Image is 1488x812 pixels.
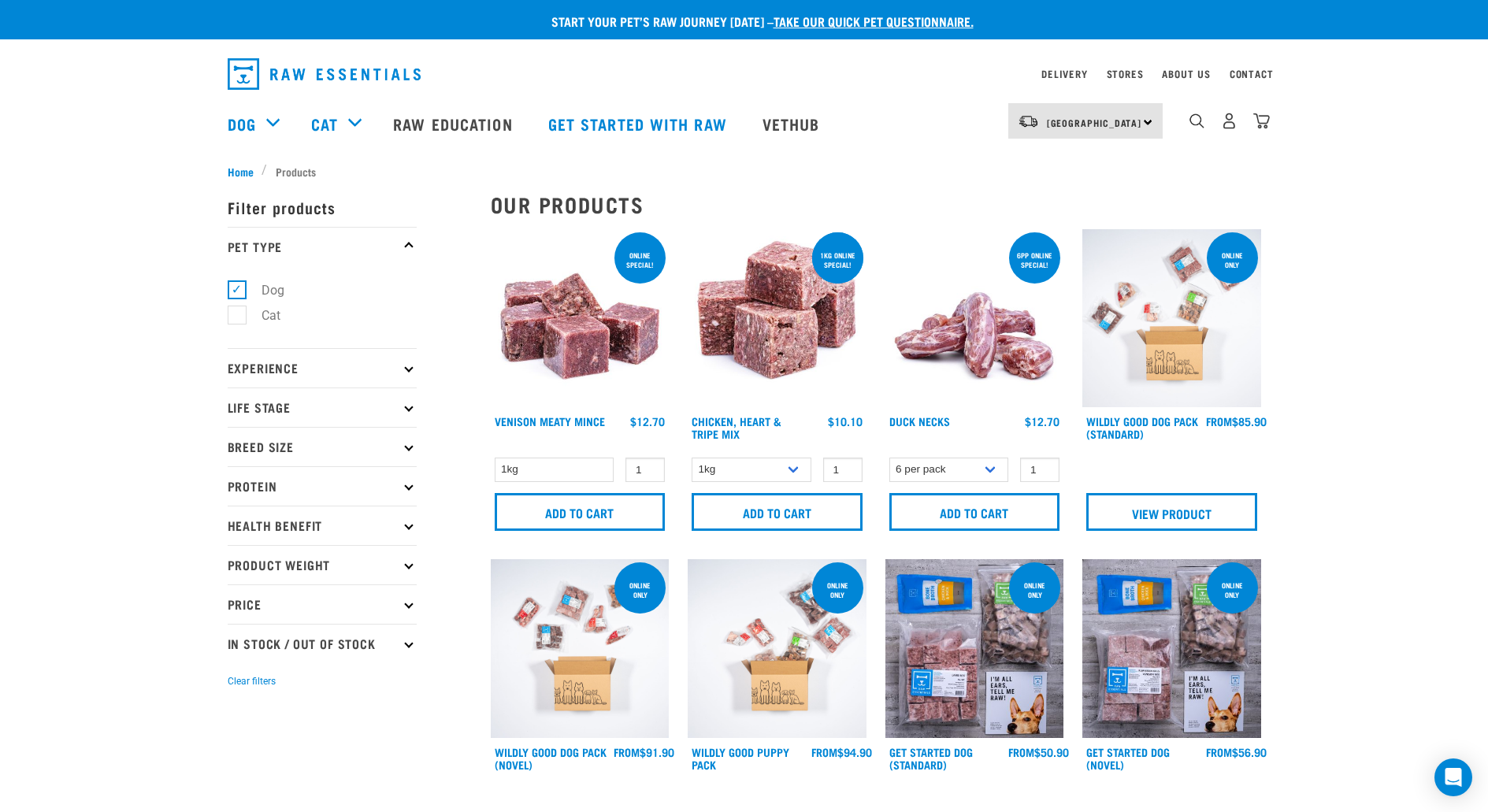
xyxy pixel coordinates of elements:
a: About Us [1162,71,1210,76]
input: 1 [625,458,665,482]
div: Online Only [614,573,666,606]
a: Get Started Dog (Standard) [889,749,973,767]
p: Protein [228,466,417,506]
input: 1 [1020,458,1059,482]
a: Wildly Good Puppy Pack [692,749,789,767]
div: $91.90 [614,746,674,758]
img: NSP Dog Novel Update [1082,559,1261,738]
span: Home [228,163,254,180]
img: Raw Essentials Logo [228,58,421,90]
div: online only [1207,573,1258,606]
span: FROM [811,749,837,755]
p: Filter products [228,187,417,227]
input: Add to cart [495,493,666,531]
div: Online Only [1207,243,1258,276]
img: home-icon@2x.png [1253,113,1270,129]
a: View Product [1086,493,1257,531]
div: 1kg online special! [812,243,863,276]
img: Puppy 0 2sec [688,559,866,738]
p: In Stock / Out Of Stock [228,624,417,663]
nav: dropdown navigation [215,52,1274,96]
a: Wildly Good Dog Pack (Novel) [495,749,607,767]
a: Venison Meaty Mince [495,418,605,424]
div: $50.90 [1008,746,1069,758]
p: Breed Size [228,427,417,466]
div: $10.10 [828,415,863,428]
a: Chicken, Heart & Tripe Mix [692,418,781,436]
p: Price [228,584,417,624]
a: Home [228,163,262,180]
input: Add to cart [692,493,863,531]
img: user.png [1221,113,1238,129]
a: Get Started Dog (Novel) [1086,749,1170,767]
p: Experience [228,348,417,387]
a: Duck Necks [889,418,950,424]
img: van-moving.png [1018,114,1039,128]
img: Pile Of Duck Necks For Pets [885,229,1064,408]
h2: Our Products [491,192,1261,217]
a: Get started with Raw [532,92,747,155]
div: online only [1009,573,1060,606]
img: 1062 Chicken Heart Tripe Mix 01 [688,229,866,408]
div: $12.70 [630,415,665,428]
img: Dog 0 2sec [1082,229,1261,408]
a: Dog [228,112,256,135]
a: Wildly Good Dog Pack (Standard) [1086,418,1198,436]
input: 1 [823,458,863,482]
div: Open Intercom Messenger [1434,758,1472,796]
a: Vethub [747,92,840,155]
span: FROM [1008,749,1034,755]
div: $94.90 [811,746,872,758]
p: Life Stage [228,387,417,427]
div: 6pp online special! [1009,243,1060,276]
p: Product Weight [228,545,417,584]
input: Add to cart [889,493,1060,531]
a: Contact [1230,71,1274,76]
div: $56.90 [1206,746,1267,758]
a: Raw Education [377,92,532,155]
img: 1117 Venison Meat Mince 01 [491,229,670,408]
div: $12.70 [1025,415,1059,428]
div: $85.90 [1206,415,1267,428]
div: ONLINE SPECIAL! [614,243,666,276]
img: home-icon-1@2x.png [1189,113,1204,128]
p: Health Benefit [228,506,417,545]
span: [GEOGRAPHIC_DATA] [1047,120,1142,125]
span: FROM [614,749,640,755]
img: NSP Dog Standard Update [885,559,1064,738]
img: Dog Novel 0 2sec [491,559,670,738]
a: Stores [1107,71,1144,76]
a: take our quick pet questionnaire. [774,17,974,24]
span: FROM [1206,418,1232,424]
div: Online Only [812,573,863,606]
a: Delivery [1041,71,1087,76]
label: Cat [236,306,287,325]
label: Dog [236,280,291,300]
button: Clear filters [228,674,276,688]
span: FROM [1206,749,1232,755]
a: Cat [311,112,338,135]
p: Pet Type [228,227,417,266]
nav: breadcrumbs [228,163,1261,180]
